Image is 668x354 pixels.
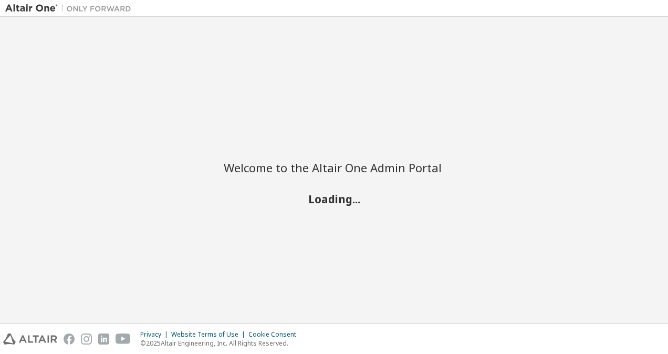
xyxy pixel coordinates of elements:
div: Cookie Consent [248,330,302,339]
img: instagram.svg [81,334,92,345]
div: Website Terms of Use [171,330,248,339]
img: facebook.svg [64,334,75,345]
img: Altair One [5,3,137,14]
h2: Welcome to the Altair One Admin Portal [224,160,444,175]
img: youtube.svg [116,334,131,345]
img: linkedin.svg [98,334,109,345]
p: © 2025 Altair Engineering, Inc. All Rights Reserved. [140,339,302,348]
div: Privacy [140,330,171,339]
h2: Loading... [224,192,444,206]
img: altair_logo.svg [3,334,57,345]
